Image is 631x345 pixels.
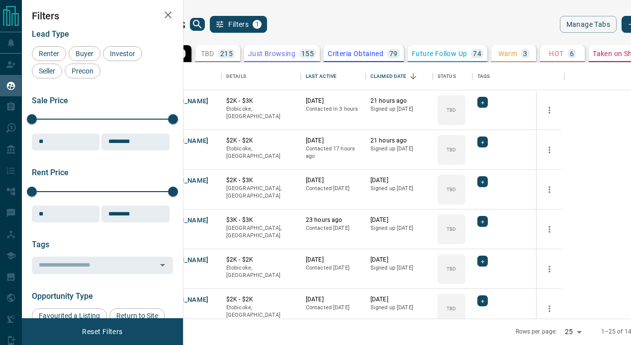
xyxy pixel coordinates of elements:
[542,142,557,157] button: more
[370,63,407,90] div: Claimed Date
[76,323,129,340] button: Reset Filters
[306,256,361,264] p: [DATE]
[306,216,361,224] p: 23 hours ago
[542,222,557,237] button: more
[447,305,456,312] p: TBD
[226,185,296,200] p: [GEOGRAPHIC_DATA], [GEOGRAPHIC_DATA]
[370,145,428,153] p: Signed up [DATE]
[306,145,361,160] p: Contacted 17 hours ago
[226,97,296,105] p: $2K - $3K
[226,224,296,240] p: [GEOGRAPHIC_DATA], [GEOGRAPHIC_DATA]
[477,137,488,147] div: +
[301,50,314,57] p: 155
[523,50,527,57] p: 3
[226,216,296,224] p: $3K - $3K
[103,46,142,61] div: Investor
[226,295,296,304] p: $2K - $2K
[370,256,428,264] p: [DATE]
[32,46,66,61] div: Renter
[32,240,49,249] span: Tags
[481,296,484,306] span: +
[220,50,233,57] p: 215
[560,16,617,33] button: Manage Tabs
[370,105,428,113] p: Signed up [DATE]
[370,97,428,105] p: 21 hours ago
[481,137,484,147] span: +
[201,50,214,57] p: TBD
[32,64,62,78] div: Seller
[370,295,428,304] p: [DATE]
[221,63,301,90] div: Details
[32,308,107,323] div: Favourited a Listing
[370,304,428,312] p: Signed up [DATE]
[477,256,488,267] div: +
[365,63,433,90] div: Claimed Date
[109,308,165,323] div: Return to Site
[498,50,518,57] p: Warm
[106,50,139,58] span: Investor
[113,312,162,320] span: Return to Site
[433,63,472,90] div: Status
[190,18,205,31] button: search button
[35,50,63,58] span: Renter
[210,16,267,33] button: Filters1
[306,185,361,193] p: Contacted [DATE]
[477,295,488,306] div: +
[306,176,361,185] p: [DATE]
[438,63,456,90] div: Status
[226,264,296,279] p: Etobicoke, [GEOGRAPHIC_DATA]
[226,304,296,319] p: Etobicoke, [GEOGRAPHIC_DATA]
[32,10,173,22] h2: Filters
[542,182,557,197] button: more
[370,224,428,232] p: Signed up [DATE]
[447,186,456,193] p: TBD
[306,224,361,232] p: Contacted [DATE]
[549,50,563,57] p: HOT
[226,137,296,145] p: $2K - $2K
[306,137,361,145] p: [DATE]
[306,105,361,113] p: Contacted in 3 hours
[370,264,428,272] p: Signed up [DATE]
[477,97,488,108] div: +
[254,21,261,28] span: 1
[68,67,97,75] span: Precon
[306,304,361,312] p: Contacted [DATE]
[472,63,564,90] div: Tags
[542,262,557,276] button: more
[561,325,585,339] div: 25
[156,258,170,272] button: Open
[32,168,69,177] span: Rent Price
[226,176,296,185] p: $2K - $3K
[447,106,456,114] p: TBD
[226,145,296,160] p: Etobicoke, [GEOGRAPHIC_DATA]
[152,63,221,90] div: Name
[32,29,69,39] span: Lead Type
[306,264,361,272] p: Contacted [DATE]
[370,216,428,224] p: [DATE]
[226,63,246,90] div: Details
[32,96,68,105] span: Sale Price
[370,137,428,145] p: 21 hours ago
[72,50,97,58] span: Buyer
[226,256,296,264] p: $2K - $2K
[542,301,557,316] button: more
[306,295,361,304] p: [DATE]
[481,97,484,107] span: +
[389,50,398,57] p: 79
[69,46,100,61] div: Buyer
[481,256,484,266] span: +
[65,64,100,78] div: Precon
[447,225,456,233] p: TBD
[447,146,456,153] p: TBD
[473,50,481,57] p: 74
[542,103,557,118] button: more
[35,67,59,75] span: Seller
[301,63,365,90] div: Last Active
[477,176,488,187] div: +
[477,216,488,227] div: +
[248,50,295,57] p: Just Browsing
[370,185,428,193] p: Signed up [DATE]
[481,177,484,187] span: +
[481,216,484,226] span: +
[516,328,557,336] p: Rows per page:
